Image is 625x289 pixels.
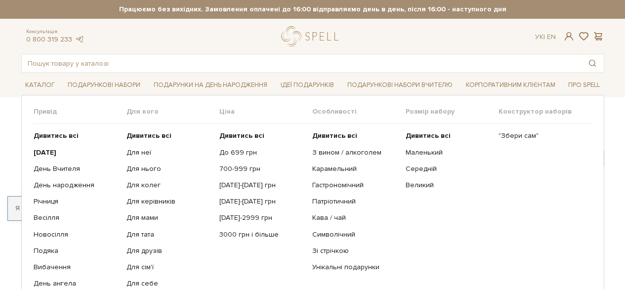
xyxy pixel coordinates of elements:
[312,131,398,140] a: Дивитись всі
[34,131,119,140] a: Дивитись всі
[150,78,271,93] a: Подарунки на День народження
[34,247,119,255] a: Подяка
[499,107,591,116] span: Конструктор наборів
[312,107,405,116] span: Особливості
[34,165,119,173] a: День Вчителя
[126,148,212,157] a: Для неї
[219,197,305,206] a: [DATE]-[DATE] грн
[219,148,305,157] a: До 699 грн
[26,29,84,35] span: Консультація:
[219,131,264,140] b: Дивитись всі
[499,131,584,140] a: "Збери сам"
[277,78,338,93] a: Ідеї подарунків
[21,78,59,93] a: Каталог
[406,131,451,140] b: Дивитись всі
[219,181,305,190] a: [DATE]-[DATE] грн
[281,26,343,46] a: logo
[126,263,212,272] a: Для сім'ї
[219,107,312,116] span: Ціна
[581,54,604,72] button: Пошук товару у каталозі
[126,213,212,222] a: Для мами
[126,131,212,140] a: Дивитись всі
[8,204,276,213] div: Я дозволяю [DOMAIN_NAME] використовувати
[343,77,457,93] a: Подарункові набори Вчителю
[564,78,604,93] a: Про Spell
[312,197,398,206] a: Патріотичний
[34,197,119,206] a: Річниця
[21,5,604,14] strong: Працюємо без вихідних. Замовлення оплачені до 16:00 відправляємо день в день, після 16:00 - насту...
[406,181,491,190] a: Великий
[312,263,398,272] a: Унікальні подарунки
[64,78,144,93] a: Подарункові набори
[126,181,212,190] a: Для колег
[26,35,72,43] a: 0 800 319 233
[312,230,398,239] a: Символічний
[126,131,171,140] b: Дивитись всі
[312,213,398,222] a: Кава / чай
[126,107,219,116] span: Для кого
[406,148,491,157] a: Маленький
[126,165,212,173] a: Для нього
[34,148,56,157] b: [DATE]
[312,165,398,173] a: Карамельний
[75,35,84,43] a: telegram
[126,197,212,206] a: Для керівників
[34,131,79,140] b: Дивитись всі
[219,165,305,173] a: 700-999 грн
[547,33,556,41] a: En
[34,107,126,116] span: Привід
[312,131,357,140] b: Дивитись всі
[126,279,212,288] a: Для себе
[34,263,119,272] a: Вибачення
[543,33,545,41] span: |
[219,213,305,222] a: [DATE]-2999 грн
[406,165,491,173] a: Середній
[34,213,119,222] a: Весілля
[22,54,581,72] input: Пошук товару у каталозі
[535,33,556,41] div: Ук
[34,148,119,157] a: [DATE]
[312,247,398,255] a: Зі стрічкою
[406,131,491,140] a: Дивитись всі
[312,148,398,157] a: З вином / алкоголем
[406,107,499,116] span: Розмір набору
[34,279,119,288] a: День ангела
[462,78,559,93] a: Корпоративним клієнтам
[34,230,119,239] a: Новосілля
[219,230,305,239] a: 3000 грн і більше
[126,230,212,239] a: Для тата
[126,247,212,255] a: Для друзів
[219,131,305,140] a: Дивитись всі
[34,181,119,190] a: День народження
[312,181,398,190] a: Гастрономічний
